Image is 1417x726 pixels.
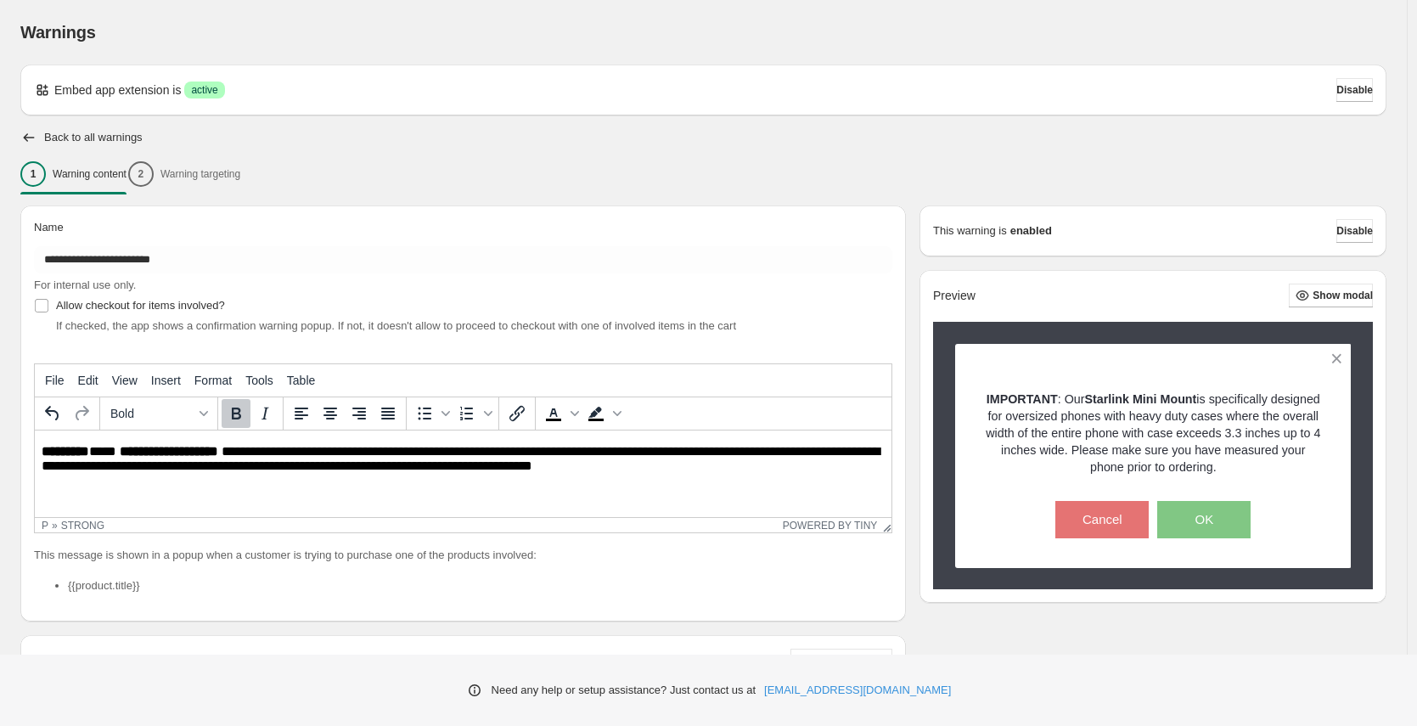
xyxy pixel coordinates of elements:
[20,156,127,192] button: 1Warning content
[151,374,181,387] span: Insert
[410,399,453,428] div: Bullet list
[54,82,181,98] p: Embed app extension is
[45,374,65,387] span: File
[191,83,217,97] span: active
[68,577,892,594] li: {{product.title}}
[52,520,58,532] div: »
[503,399,531,428] button: Insert/edit link
[34,221,64,234] span: Name
[56,319,736,332] span: If checked, the app shows a confirmation warning popup. If not, it doesn't allow to proceed to ch...
[78,374,98,387] span: Edit
[20,23,96,42] span: Warnings
[1336,78,1373,102] button: Disable
[194,374,232,387] span: Format
[790,649,892,673] button: Customize
[53,167,127,181] p: Warning content
[582,399,624,428] div: Background color
[453,399,495,428] div: Numbered list
[1010,222,1052,239] strong: enabled
[316,399,345,428] button: Align center
[110,407,194,420] span: Bold
[61,520,104,532] div: strong
[44,131,143,144] h2: Back to all warnings
[38,399,67,428] button: Undo
[1313,289,1373,302] span: Show modal
[42,520,48,532] div: p
[764,682,951,699] a: [EMAIL_ADDRESS][DOMAIN_NAME]
[67,399,96,428] button: Redo
[287,399,316,428] button: Align left
[345,399,374,428] button: Align right
[790,654,842,667] span: Customize
[250,399,279,428] button: Italic
[539,399,582,428] div: Text color
[56,299,225,312] span: Allow checkout for items involved?
[245,374,273,387] span: Tools
[933,222,1007,239] p: This warning is
[20,161,46,187] div: 1
[877,518,891,532] div: Resize
[1055,501,1149,538] button: Cancel
[222,399,250,428] button: Bold
[374,399,402,428] button: Justify
[1157,501,1251,538] button: OK
[287,374,315,387] span: Table
[34,547,892,564] p: This message is shown in a popup when a customer is trying to purchase one of the products involved:
[1336,219,1373,243] button: Disable
[35,431,891,517] iframe: Rich Text Area
[34,652,131,668] h2: Buttons settings
[985,391,1322,476] p: : Our is specifically designed for oversized phones with heavy duty cases where the overall width...
[1085,392,1197,406] strong: Starlink Mini Mount
[104,399,214,428] button: Formats
[1289,284,1373,307] button: Show modal
[1336,224,1373,238] span: Disable
[987,392,1058,406] strong: IMPORTANT
[783,520,878,532] a: Powered by Tiny
[1336,83,1373,97] span: Disable
[34,279,136,291] span: For internal use only.
[112,374,138,387] span: View
[933,289,976,303] h2: Preview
